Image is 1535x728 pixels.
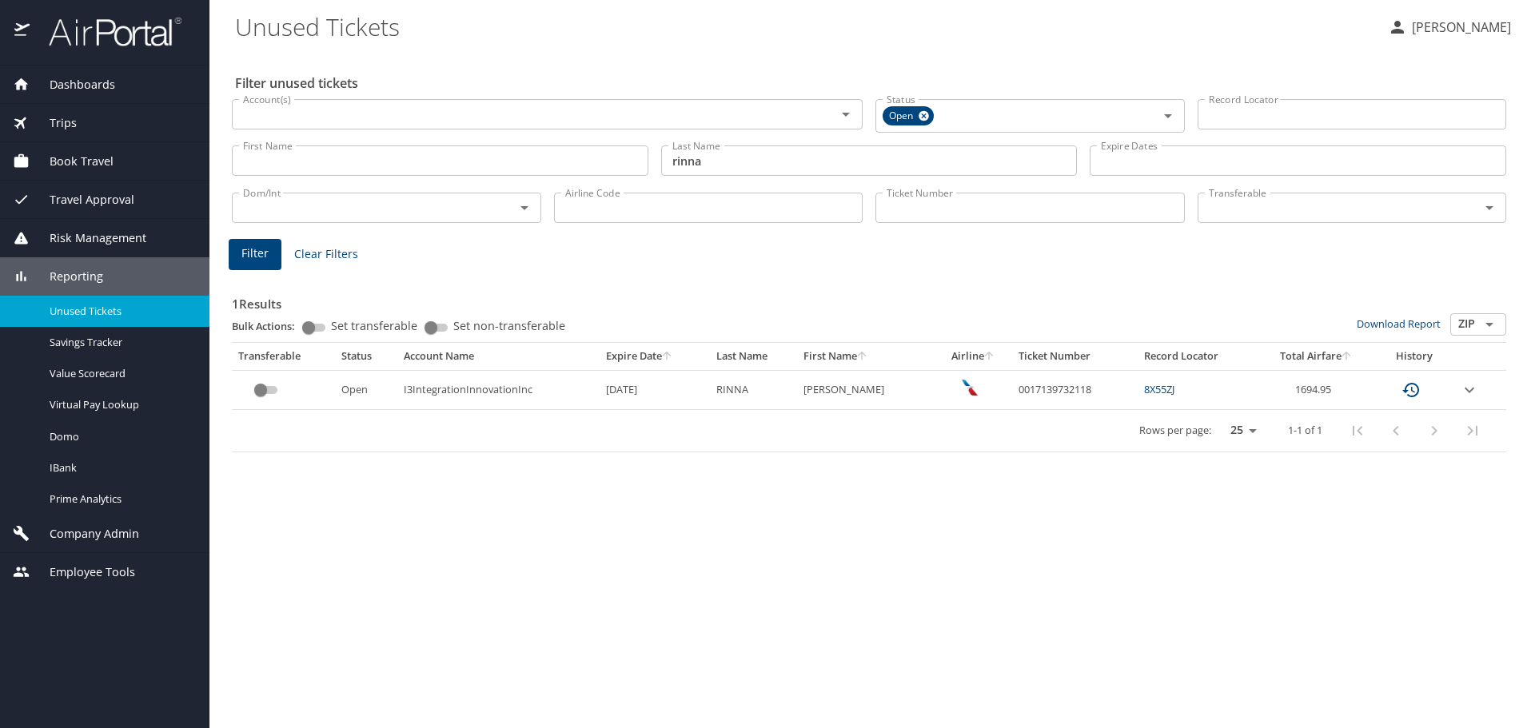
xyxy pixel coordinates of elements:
[1342,352,1353,362] button: sort
[600,370,709,409] td: [DATE]
[30,563,135,581] span: Employee Tools
[1407,18,1511,37] p: [PERSON_NAME]
[1157,105,1179,127] button: Open
[235,70,1509,96] h2: Filter unused tickets
[662,352,673,362] button: sort
[710,343,798,370] th: Last Name
[1258,343,1375,370] th: Total Airfare
[235,2,1375,51] h1: Unused Tickets
[30,525,139,543] span: Company Admin
[397,370,600,409] td: I3IntegrationInnovationInc
[797,343,934,370] th: First Name
[1381,13,1517,42] button: [PERSON_NAME]
[50,460,190,475] span: IBank
[397,343,600,370] th: Account Name
[30,268,103,285] span: Reporting
[232,343,1506,452] table: custom pagination table
[14,16,31,47] img: icon-airportal.png
[600,343,709,370] th: Expire Date
[31,16,181,47] img: airportal-logo.png
[1139,425,1211,436] p: Rows per page:
[238,349,329,364] div: Transferable
[1478,197,1501,219] button: Open
[232,285,1506,313] h3: 1 Results
[50,335,190,350] span: Savings Tracker
[1288,425,1322,436] p: 1-1 of 1
[50,491,190,507] span: Prime Analytics
[1012,343,1138,370] th: Ticket Number
[1138,343,1257,370] th: Record Locator
[30,191,134,209] span: Travel Approval
[934,343,1011,370] th: Airline
[335,343,397,370] th: Status
[1218,419,1262,443] select: rows per page
[710,370,798,409] td: RINNA
[335,370,397,409] td: Open
[1460,380,1479,400] button: expand row
[453,320,565,332] span: Set non-transferable
[30,153,114,170] span: Book Travel
[288,240,365,269] button: Clear Filters
[232,319,308,333] p: Bulk Actions:
[797,370,934,409] td: [PERSON_NAME]
[513,197,536,219] button: Open
[1258,370,1375,409] td: 1694.95
[883,106,934,125] div: Open
[50,304,190,319] span: Unused Tickets
[1144,382,1174,396] a: 8X55ZJ
[883,108,923,125] span: Open
[294,245,358,265] span: Clear Filters
[229,239,281,270] button: Filter
[30,114,77,132] span: Trips
[30,76,115,93] span: Dashboards
[241,244,269,264] span: Filter
[857,352,868,362] button: sort
[984,352,995,362] button: sort
[1374,343,1453,370] th: History
[1478,313,1501,336] button: Open
[331,320,417,332] span: Set transferable
[1012,370,1138,409] td: 0017139732118
[835,103,857,125] button: Open
[30,229,146,247] span: Risk Management
[50,429,190,444] span: Domo
[1357,316,1441,331] a: Download Report
[50,397,190,412] span: Virtual Pay Lookup
[962,380,978,396] img: American Airlines
[50,366,190,381] span: Value Scorecard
